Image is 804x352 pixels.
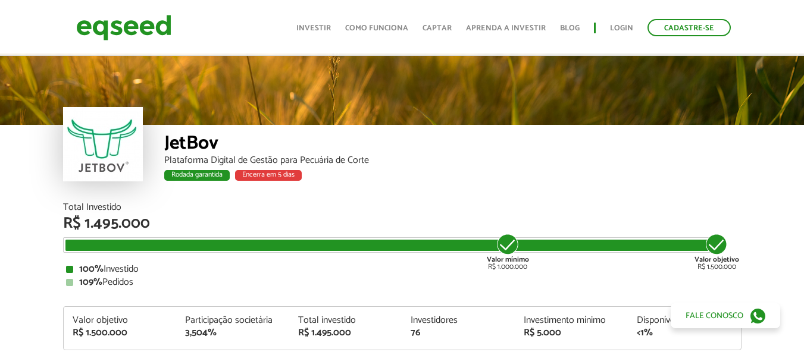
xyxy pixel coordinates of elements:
a: Captar [423,24,452,32]
div: R$ 5.000 [524,328,619,338]
a: Aprenda a investir [466,24,546,32]
strong: Valor mínimo [487,254,529,265]
a: Blog [560,24,580,32]
div: 3,504% [185,328,280,338]
div: <1% [637,328,732,338]
div: Investimento mínimo [524,316,619,325]
div: Rodada garantida [164,170,230,181]
a: Como funciona [345,24,408,32]
div: 76 [411,328,506,338]
div: R$ 1.500.000 [694,232,739,271]
div: Valor objetivo [73,316,168,325]
div: JetBov [164,134,742,156]
div: R$ 1.000.000 [486,232,530,271]
div: Total investido [298,316,393,325]
div: Investido [66,265,739,274]
div: Total Investido [63,203,742,212]
a: Fale conosco [671,303,780,328]
a: Cadastre-se [647,19,731,36]
div: R$ 1.495.000 [63,216,742,231]
div: Plataforma Digital de Gestão para Pecuária de Corte [164,156,742,165]
div: Encerra em 5 dias [235,170,302,181]
strong: 109% [79,274,102,290]
strong: Valor objetivo [694,254,739,265]
div: Participação societária [185,316,280,325]
div: Investidores [411,316,506,325]
div: R$ 1.500.000 [73,328,168,338]
img: EqSeed [76,12,171,43]
strong: 100% [79,261,104,277]
a: Login [610,24,633,32]
a: Investir [296,24,331,32]
div: Pedidos [66,278,739,287]
div: R$ 1.495.000 [298,328,393,338]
